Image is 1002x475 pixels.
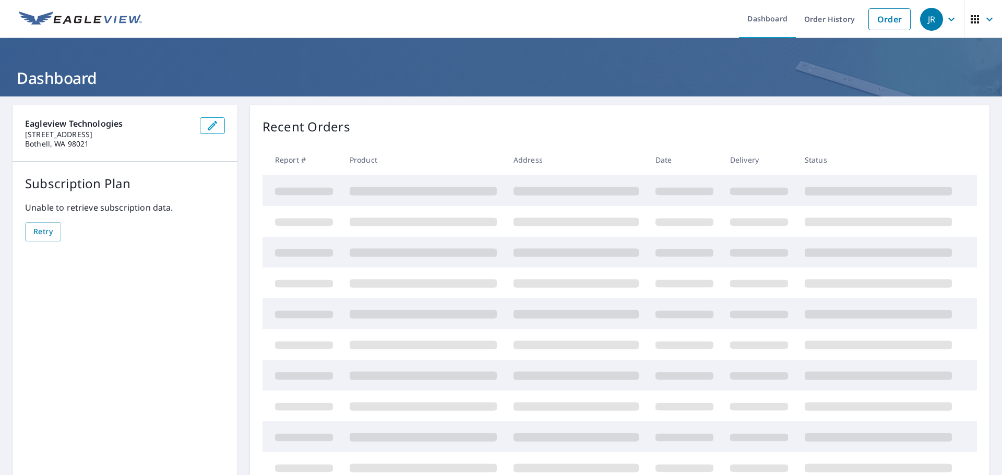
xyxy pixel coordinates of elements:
th: Date [647,144,722,175]
th: Status [796,144,960,175]
p: Bothell, WA 98021 [25,139,192,149]
p: Unable to retrieve subscription data. [25,201,225,214]
a: Order [868,8,911,30]
span: Retry [33,225,53,238]
p: Eagleview Technologies [25,117,192,130]
p: [STREET_ADDRESS] [25,130,192,139]
img: EV Logo [19,11,142,27]
th: Report # [263,144,341,175]
th: Product [341,144,505,175]
h1: Dashboard [13,67,989,89]
th: Delivery [722,144,796,175]
p: Recent Orders [263,117,350,136]
button: Retry [25,222,61,241]
th: Address [505,144,647,175]
div: JR [920,8,943,31]
p: Subscription Plan [25,174,225,193]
